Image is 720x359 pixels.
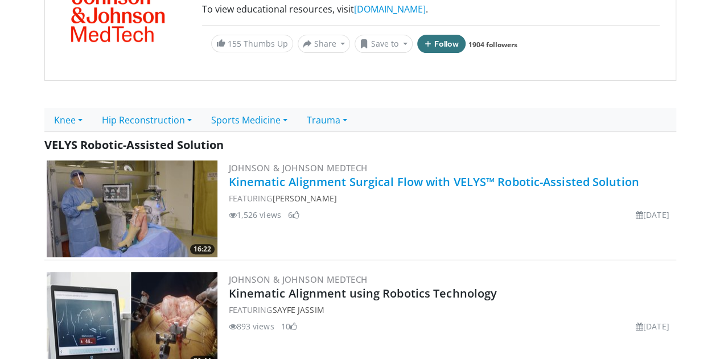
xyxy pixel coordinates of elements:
a: Hip Reconstruction [92,108,201,132]
li: 1,526 views [229,209,281,221]
a: Trauma [297,108,357,132]
a: 16:22 [47,160,217,257]
li: [DATE] [636,320,669,332]
span: VELYS Robotic-Assisted Solution [44,137,224,152]
div: FEATURING [229,192,674,204]
li: 893 views [229,320,274,332]
a: 155 Thumbs Up [211,35,293,52]
span: 16:22 [190,244,215,254]
a: [DOMAIN_NAME] [354,3,426,15]
a: 1904 followers [468,40,517,49]
div: FEATURING [229,304,674,316]
a: [PERSON_NAME] [272,193,336,204]
a: Knee [44,108,92,132]
li: 6 [288,209,299,221]
div: To view educational resources, visit . [202,2,660,16]
a: Kinematic Alignment using Robotics Technology [229,286,497,301]
button: Share [298,35,351,53]
li: [DATE] [636,209,669,221]
a: Sayfe Jassim [272,304,324,315]
button: Follow [417,35,466,53]
a: Kinematic Alignment Surgical Flow with VELYS™ Robotic-Assisted Solution [229,174,639,189]
a: Johnson & Johnson MedTech [229,162,368,174]
button: Save to [355,35,413,53]
a: Johnson & Johnson MedTech [229,274,368,285]
img: 22b3d5e8-ada8-4647-84b0-4312b2f66353.300x170_q85_crop-smart_upscale.jpg [47,160,217,257]
span: 155 [228,38,241,49]
a: Sports Medicine [201,108,297,132]
li: 10 [281,320,297,332]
